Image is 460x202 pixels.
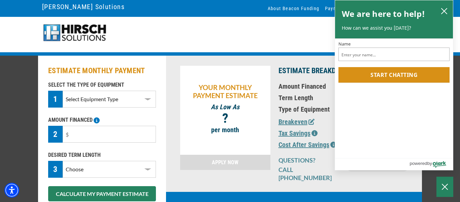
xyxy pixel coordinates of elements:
p: Equipment Financing Center [234,27,418,35]
button: close chatbox [439,6,450,16]
button: Start chatting [338,67,450,83]
p: Type of Equipment [278,105,351,113]
p: YOUR MONTHLY PAYMENT ESTIMATE [184,83,267,99]
p: As Low As [184,103,267,111]
button: Close Chatbox [436,177,453,197]
p: AMOUNT FINANCED [48,116,156,124]
h2: We are here to help! [342,7,425,21]
p: DESIRED TERM LENGTH [48,151,156,159]
h2: ESTIMATE MONTHLY PAYMENT [48,66,156,76]
button: Cost After Savings [278,140,336,150]
img: Hirsch-logo-55px.png [42,24,107,42]
p: CALL [PHONE_NUMBER] [278,166,339,182]
button: CALCULATE MY PAYMENT ESTIMATE [48,186,156,201]
div: 3 [48,161,63,178]
p: How can we assist you [DATE]? [342,25,446,31]
p: per month [184,126,267,134]
input: $ [63,126,156,143]
p: ESTIMATE BREAKDOWN [278,66,351,76]
a: [PERSON_NAME] Solutions [42,1,125,12]
p: Amount Financed [278,82,351,90]
div: Accessibility Menu [4,183,19,198]
div: 2 [48,126,63,143]
a: Powered by Olark [409,158,453,170]
p: QUESTIONS? [278,156,339,164]
button: Tax Savings [278,128,318,138]
p: Term Length [278,94,351,102]
input: Name [338,48,450,61]
span: by [427,159,432,168]
span: powered [409,159,427,168]
button: Breakeven [278,117,315,127]
p: ? [184,114,267,122]
a: APPLY NOW [180,155,270,170]
p: SELECT THE TYPE OF EQUIPMENT [48,81,156,89]
a: SCHEDULE APPOINTMENT [347,156,408,171]
div: 1 [48,91,63,108]
label: Name [338,42,450,46]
